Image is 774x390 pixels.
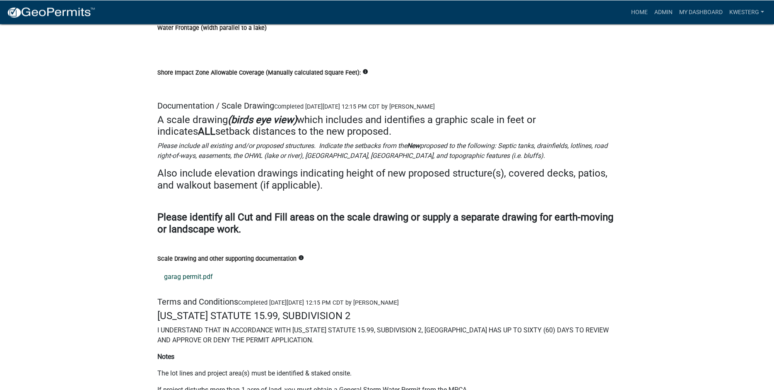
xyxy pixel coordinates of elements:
span: Completed [DATE][DATE] 12:15 PM CDT by [PERSON_NAME] [238,299,399,306]
i: info [362,69,368,75]
label: Water Frontage (width parallel to a lake) [157,25,267,31]
strong: New [407,142,420,150]
label: Shore Impact Zone Allowable Coverage (Manually calculated Square Feet): [157,70,361,76]
a: My Dashboard [676,4,726,20]
p: The lot lines and project area(s) must be identified & staked onsite. [157,368,617,378]
strong: (birds eye view) [228,114,297,126]
label: Scale Drawing and other supporting documentation [157,256,297,262]
h4: [US_STATE] STATUTE 15.99, SUBDIVISION 2 [157,310,617,322]
a: Home [628,4,651,20]
h5: Documentation / Scale Drawing [157,101,617,111]
h4: A scale drawing which includes and identifies a graphic scale in feet or indicates setback distan... [157,114,617,138]
strong: Notes [157,353,174,361]
p: I UNDERSTAND THAT IN ACCORDANCE WITH [US_STATE] STATUTE 15.99, SUBDIVISION 2, [GEOGRAPHIC_DATA] H... [157,325,617,345]
span: Completed [DATE][DATE] 12:15 PM CDT by [PERSON_NAME] [274,103,435,110]
i: Please include all existing and/or proposed structures. Indicate the setbacks from the proposed t... [157,142,608,160]
h5: Terms and Conditions [157,297,617,307]
strong: Please identify all Cut and Fill areas on the scale drawing or supply a separate drawing for eart... [157,211,613,235]
h4: Also include elevation drawings indicating height of new proposed structure(s), covered decks, pa... [157,167,617,191]
a: Admin [651,4,676,20]
strong: ALL [198,126,215,137]
a: garag permit.pdf [157,267,617,287]
i: info [298,255,304,261]
a: kwesterg [726,4,767,20]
